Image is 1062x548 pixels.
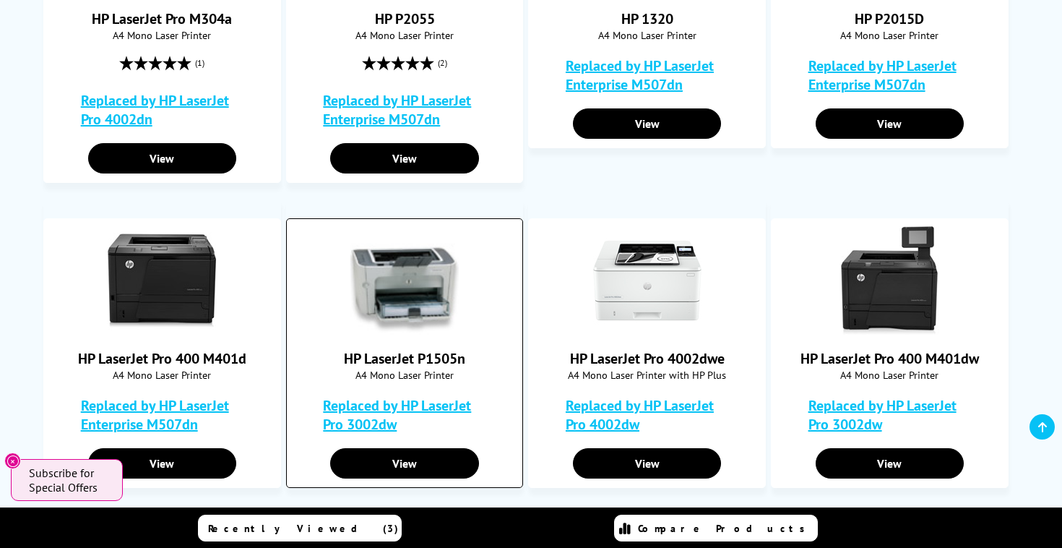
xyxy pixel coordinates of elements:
a: Replaced by HP LaserJet Pro 3002dw [323,396,493,434]
img: HP LaserJet Pro 4002dwe [593,226,701,335]
a: View [816,108,964,139]
a: Replaced by HP LaserJet Enterprise M507dn [323,91,493,129]
span: A4 Mono Laser Printer [294,28,516,42]
img: HP LaserJet Pro 400 M401dw [835,226,944,335]
a: HP 1320 [621,9,673,28]
span: A4 Mono Laser Printer with HP Plus [536,368,758,382]
img: HP LaserJet Pro 400 M401d [108,226,216,335]
a: HP LaserJet Pro 400 M401dw [800,349,979,368]
a: HP LaserJet Pro 4002dwe [593,323,701,338]
a: HP LaserJet Pro 400 M401dw [835,323,944,338]
a: View [573,108,721,139]
a: Recently Viewed (3) [198,515,402,541]
a: View [330,143,478,174]
a: Replaced by HP LaserJet Enterprise M507dn [808,56,978,94]
span: (2) [438,49,447,77]
a: View [88,143,236,174]
a: Replaced by HP LaserJet Enterprise M507dn [566,56,735,94]
a: HP LaserJet P1505n [344,349,465,368]
a: Replaced by HP LaserJet Pro 3002dw [808,396,978,434]
span: A4 Mono Laser Printer [51,28,273,42]
a: View [816,448,964,479]
a: HP P2055 [375,9,435,28]
a: View [573,448,721,479]
span: (1) [195,49,204,77]
span: A4 Mono Laser Printer [51,368,273,382]
button: Close [4,453,21,469]
a: Replaced by HP LaserJet Pro 4002dn [81,91,251,129]
span: Recently Viewed (3) [208,522,399,535]
a: View [88,448,236,479]
a: Replaced by HP LaserJet Enterprise M507dn [81,396,251,434]
span: A4 Mono Laser Printer [294,368,516,382]
a: HP LaserJet P1505n [350,323,459,338]
a: HP LaserJet Pro 4002dwe [570,349,725,368]
span: Compare Products [638,522,813,535]
span: A4 Mono Laser Printer [779,368,1001,382]
img: HP LaserJet P1505n [350,226,459,335]
span: A4 Mono Laser Printer [779,28,1001,42]
a: Replaced by HP LaserJet Pro 4002dw [566,396,735,434]
a: HP P2015D [855,9,924,28]
a: View [330,448,478,479]
span: A4 Mono Laser Printer [536,28,758,42]
a: Compare Products [614,515,818,541]
a: HP LaserJet Pro 400 M401d [78,349,246,368]
a: HP LaserJet Pro M304a [92,9,232,28]
a: HP LaserJet Pro 400 M401d [108,323,216,338]
span: Subscribe for Special Offers [29,466,108,495]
